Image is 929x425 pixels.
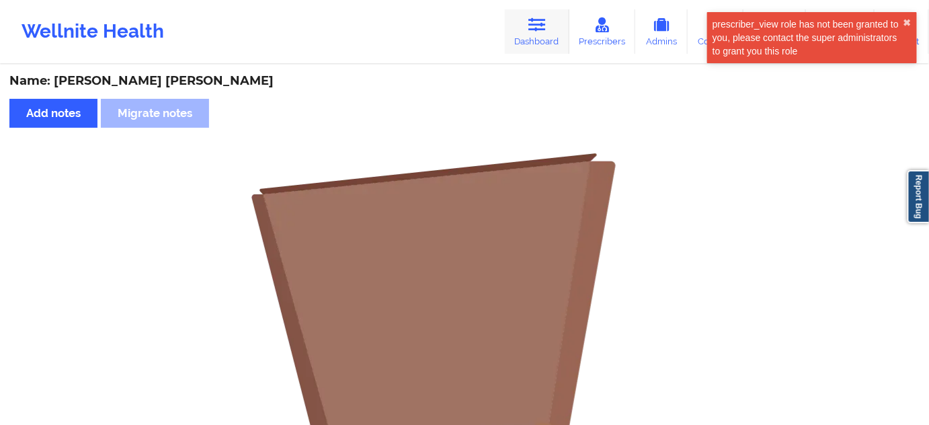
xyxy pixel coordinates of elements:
a: Prescribers [569,9,636,54]
a: Coaches [688,9,743,54]
a: Admins [635,9,688,54]
div: Name: [PERSON_NAME] [PERSON_NAME] [9,73,920,89]
button: Add notes [9,99,97,128]
a: Report Bug [907,170,929,223]
button: close [903,17,912,28]
a: Dashboard [505,9,569,54]
div: prescriber_view role has not been granted to you, please contact the super administrators to gran... [713,17,903,58]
